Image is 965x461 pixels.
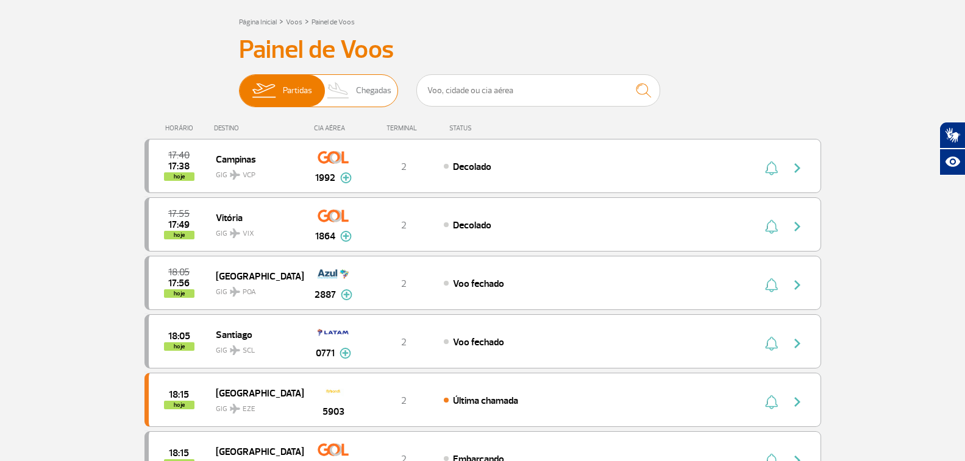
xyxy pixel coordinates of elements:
[164,289,194,298] span: hoje
[164,401,194,409] span: hoje
[416,74,660,107] input: Voo, cidade ou cia aérea
[312,18,355,27] a: Painel de Voos
[341,289,352,300] img: mais-info-painel-voo.svg
[216,397,294,415] span: GIG
[765,219,778,234] img: sino-painel-voo.svg
[939,122,965,149] button: Abrir tradutor de língua de sinais.
[283,75,312,107] span: Partidas
[939,122,965,175] div: Plugin de acessibilidade da Hand Talk.
[243,287,256,298] span: POA
[230,170,240,180] img: destiny_airplane.svg
[148,124,215,132] div: HORÁRIO
[401,336,407,348] span: 2
[286,18,302,27] a: Voos
[168,220,190,229] span: 2025-08-27 17:49:34
[243,404,255,415] span: EZE
[453,336,504,348] span: Voo fechado
[401,219,407,231] span: 2
[243,228,254,239] span: VIX
[230,404,240,413] img: destiny_airplane.svg
[765,278,778,292] img: sino-painel-voo.svg
[401,395,407,407] span: 2
[168,151,190,160] span: 2025-08-27 17:40:00
[216,209,294,225] span: Vitória
[340,231,352,242] img: mais-info-painel-voo.svg
[315,229,335,244] span: 1864
[169,449,189,457] span: 2025-08-27 18:15:00
[939,149,965,175] button: Abrir recursos assistivos.
[230,287,240,297] img: destiny_airplane.svg
[164,342,194,351] span: hoje
[168,279,190,287] span: 2025-08-27 17:56:00
[168,209,190,218] span: 2025-08-27 17:55:00
[216,443,294,459] span: [GEOGRAPHIC_DATA]
[168,268,190,276] span: 2025-08-27 18:05:00
[340,172,352,183] img: mais-info-painel-voo.svg
[169,390,189,399] span: 2025-08-27 18:15:00
[216,268,294,284] span: [GEOGRAPHIC_DATA]
[216,339,294,356] span: GIG
[303,124,364,132] div: CIA AÉREA
[453,161,491,173] span: Decolado
[401,278,407,290] span: 2
[321,75,357,107] img: slider-desembarque
[243,170,255,181] span: VCP
[453,395,518,407] span: Última chamada
[164,231,194,239] span: hoje
[790,161,805,175] img: seta-direita-painel-voo.svg
[168,162,190,171] span: 2025-08-27 17:38:26
[279,14,283,28] a: >
[239,35,727,65] h3: Painel de Voos
[765,336,778,351] img: sino-painel-voo.svg
[216,163,294,181] span: GIG
[322,404,344,419] span: 5903
[401,161,407,173] span: 2
[239,18,277,27] a: Página Inicial
[315,287,336,302] span: 2887
[364,124,443,132] div: TERMINAL
[356,75,391,107] span: Chegadas
[790,278,805,292] img: seta-direita-painel-voo.svg
[216,222,294,239] span: GIG
[765,161,778,175] img: sino-painel-voo.svg
[214,124,303,132] div: DESTINO
[790,219,805,234] img: seta-direita-painel-voo.svg
[244,75,283,107] img: slider-embarque
[305,14,309,28] a: >
[168,332,190,340] span: 2025-08-27 18:05:00
[790,395,805,409] img: seta-direita-painel-voo.svg
[340,348,351,359] img: mais-info-painel-voo.svg
[316,346,335,361] span: 0771
[230,228,240,238] img: destiny_airplane.svg
[443,124,543,132] div: STATUS
[765,395,778,409] img: sino-painel-voo.svg
[315,171,335,185] span: 1992
[216,151,294,167] span: Campinas
[216,280,294,298] span: GIG
[453,278,504,290] span: Voo fechado
[216,385,294,401] span: [GEOGRAPHIC_DATA]
[164,172,194,181] span: hoje
[230,345,240,355] img: destiny_airplane.svg
[243,345,255,356] span: SCL
[453,219,491,231] span: Decolado
[216,326,294,342] span: Santiago
[790,336,805,351] img: seta-direita-painel-voo.svg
